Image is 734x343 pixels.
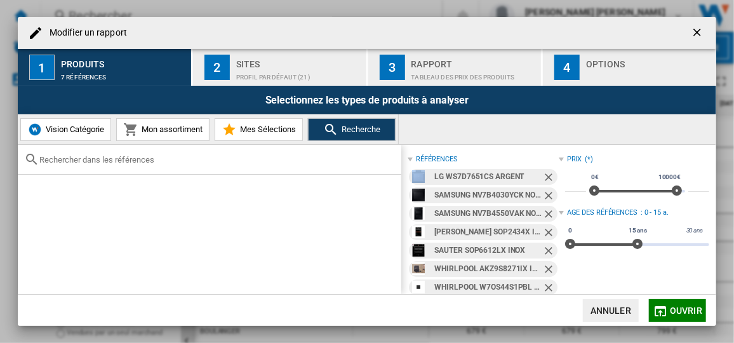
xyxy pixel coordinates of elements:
div: Sites [236,54,361,67]
img: 8806084889133_h_f_l_0 [412,170,425,183]
div: SAUTER SOP6612LX INOX [434,243,542,259]
img: wiser-icon-blue.png [27,122,43,137]
div: WHIRLPOOL W7OS44S1PBL NOIR [434,279,542,295]
div: : 0 - 15 a. [641,208,709,218]
div: Profil par défaut (21) [236,67,361,81]
img: 7d41afbba42b37fd19ba170164faee35.jpg [412,244,425,257]
div: SAMSUNG NV7B4030YCK NOIR [434,187,542,203]
ng-md-icon: Retirer [542,226,557,241]
span: Recherche [338,124,380,134]
input: Rechercher dans les références [39,155,395,165]
ng-md-icon: Retirer [542,208,557,223]
ng-md-icon: Retirer [542,171,557,186]
span: Vision Catégorie [43,124,104,134]
div: WHIRLPOOL AKZ9S8271IX INOX [434,261,542,277]
div: Options [586,54,711,67]
span: Ouvrir [670,306,702,316]
img: 8806094500042_h_f_l_0 [412,189,425,201]
img: 901a1662257145369f9b4d8c37400aac.webp [412,281,425,293]
button: Recherche [308,118,396,141]
button: Annuler [583,299,639,322]
span: 0 [566,225,574,236]
ng-md-icon: Retirer [542,245,557,260]
ng-md-icon: getI18NText('BUTTONS.CLOSE_DIALOG') [691,26,706,41]
span: 30 ans [684,225,705,236]
span: 15 ans [627,225,649,236]
img: darty [412,225,425,238]
img: 1e166e98515d413ea246af3c3b65fb64.webp [412,262,425,275]
div: Produits [61,54,186,67]
button: 3 Rapport Tableau des prix des produits [368,49,543,86]
div: Prix [567,154,582,165]
div: 7 références [61,67,186,81]
div: Tableau des prix des produits [411,67,537,81]
button: getI18NText('BUTTONS.CLOSE_DIALOG') [686,20,711,46]
span: 10000€ [657,172,683,182]
ng-md-icon: Retirer [542,263,557,278]
h4: Modifier un rapport [43,27,127,39]
div: SAMSUNG NV7B4550VAK NOIR [434,206,542,222]
span: Mes Sélections [237,124,296,134]
div: Age des références [567,208,637,218]
button: Mes Sélections [215,118,303,141]
div: 1 [29,55,55,80]
button: Mon assortiment [116,118,210,141]
div: LG WS7D7651CS ARGENT [434,169,542,185]
img: darty [412,207,425,220]
button: 4 Options [543,49,716,86]
div: 3 [380,55,405,80]
button: 2 Sites Profil par défaut (21) [193,49,368,86]
span: Mon assortiment [138,124,203,134]
div: Rapport [411,54,537,67]
ng-md-icon: Retirer [542,189,557,205]
span: 0€ [589,172,601,182]
ng-md-icon: Retirer [542,281,557,297]
button: 1 Produits 7 références [18,49,192,86]
div: [PERSON_NAME] SOP2434X INOX [434,224,542,240]
div: Selectionnez les types de produits à analyser [18,86,716,114]
div: 2 [204,55,230,80]
div: références [416,154,457,165]
button: Vision Catégorie [20,118,111,141]
div: 4 [554,55,580,80]
button: Ouvrir [649,299,706,322]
